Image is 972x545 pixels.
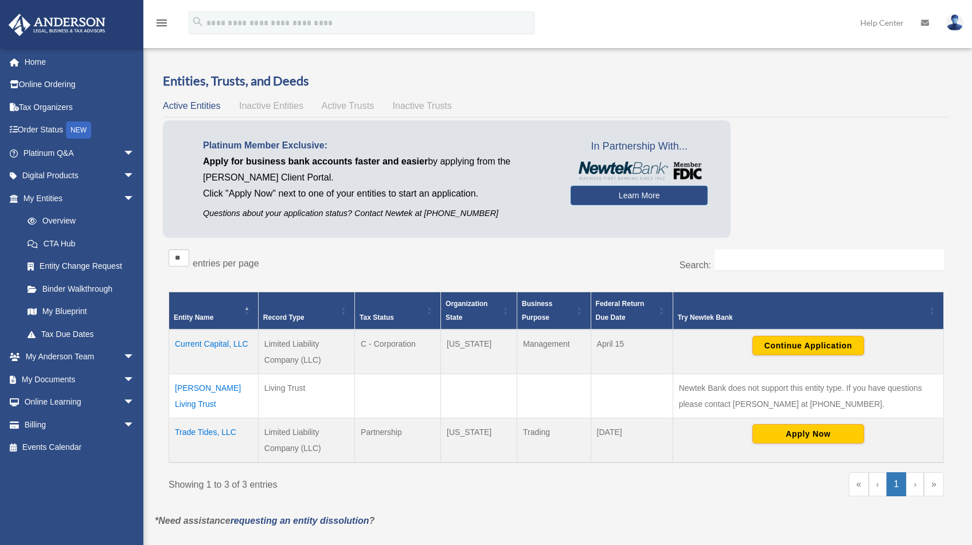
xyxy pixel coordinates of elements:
th: Entity Name: Activate to invert sorting [169,292,259,330]
span: arrow_drop_down [123,346,146,369]
td: [US_STATE] [441,418,517,462]
img: User Pic [946,14,963,31]
a: Learn More [571,186,708,205]
a: Tax Due Dates [16,323,146,346]
a: Platinum Q&Aarrow_drop_down [8,142,152,164]
a: My Anderson Teamarrow_drop_down [8,346,152,368]
td: Limited Liability Company (LLC) [258,418,354,462]
a: Previous [869,472,887,496]
td: Partnership [355,418,441,462]
span: Active Entities [163,101,220,111]
a: Order StatusNEW [8,119,152,142]
button: Continue Application [752,336,864,355]
td: Living Trust [258,374,354,418]
span: Tax Status [360,313,394,321]
span: arrow_drop_down [123,391,146,414]
p: Click "Apply Now" next to one of your entities to start an application. [203,186,553,202]
span: Business Purpose [522,300,552,321]
td: [US_STATE] [441,330,517,374]
a: My Documentsarrow_drop_down [8,368,152,391]
td: April 15 [591,330,673,374]
th: Business Purpose: Activate to sort [517,292,591,330]
td: Newtek Bank does not support this entity type. If you have questions please contact [PERSON_NAME]... [673,374,943,418]
p: Questions about your application status? Contact Newtek at [PHONE_NUMBER] [203,206,553,221]
a: Digital Productsarrow_drop_down [8,164,152,187]
span: arrow_drop_down [123,142,146,165]
p: by applying from the [PERSON_NAME] Client Portal. [203,154,553,186]
span: arrow_drop_down [123,413,146,437]
div: NEW [66,121,91,139]
a: 1 [887,472,907,496]
a: Binder Walkthrough [16,277,146,300]
a: Home [8,50,152,73]
span: Federal Return Due Date [596,300,645,321]
span: arrow_drop_down [123,187,146,210]
a: Next [906,472,924,496]
span: In Partnership With... [571,138,708,156]
label: entries per page [193,258,259,268]
td: Trade Tides, LLC [169,418,259,462]
em: *Need assistance ? [155,516,374,526]
a: Events Calendar [8,436,152,459]
a: Online Learningarrow_drop_down [8,391,152,414]
span: Active Trusts [322,101,374,111]
a: First [849,472,869,496]
a: Online Ordering [8,73,152,96]
div: Try Newtek Bank [678,311,926,324]
th: Tax Status: Activate to sort [355,292,441,330]
a: Last [924,472,944,496]
button: Apply Now [752,424,864,444]
span: Organization State [446,300,487,321]
span: arrow_drop_down [123,164,146,188]
a: requesting an entity dissolution [231,516,369,526]
a: Tax Organizers [8,96,152,119]
a: CTA Hub [16,232,146,255]
td: Trading [517,418,591,462]
td: Management [517,330,591,374]
span: arrow_drop_down [123,368,146,391]
i: search [192,15,204,28]
td: [DATE] [591,418,673,462]
span: Inactive Entities [239,101,303,111]
a: Overview [16,210,140,233]
th: Organization State: Activate to sort [441,292,517,330]
th: Federal Return Due Date: Activate to sort [591,292,673,330]
a: menu [155,20,169,30]
span: Entity Name [174,313,213,321]
a: Billingarrow_drop_down [8,413,152,436]
span: Apply for business bank accounts faster and easier [203,156,428,166]
div: Showing 1 to 3 of 3 entries [169,472,548,493]
td: C - Corporation [355,330,441,374]
th: Try Newtek Bank : Activate to sort [673,292,943,330]
td: Limited Liability Company (LLC) [258,330,354,374]
span: Inactive Trusts [393,101,452,111]
td: Current Capital, LLC [169,330,259,374]
h3: Entities, Trusts, and Deeds [163,72,950,90]
a: Entity Change Request [16,255,146,278]
td: [PERSON_NAME] Living Trust [169,374,259,418]
img: Anderson Advisors Platinum Portal [5,14,109,36]
i: menu [155,16,169,30]
img: NewtekBankLogoSM.png [576,162,702,180]
a: My Entitiesarrow_drop_down [8,187,146,210]
p: Platinum Member Exclusive: [203,138,553,154]
th: Record Type: Activate to sort [258,292,354,330]
span: Record Type [263,313,305,321]
a: My Blueprint [16,300,146,323]
label: Search: [680,260,711,270]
